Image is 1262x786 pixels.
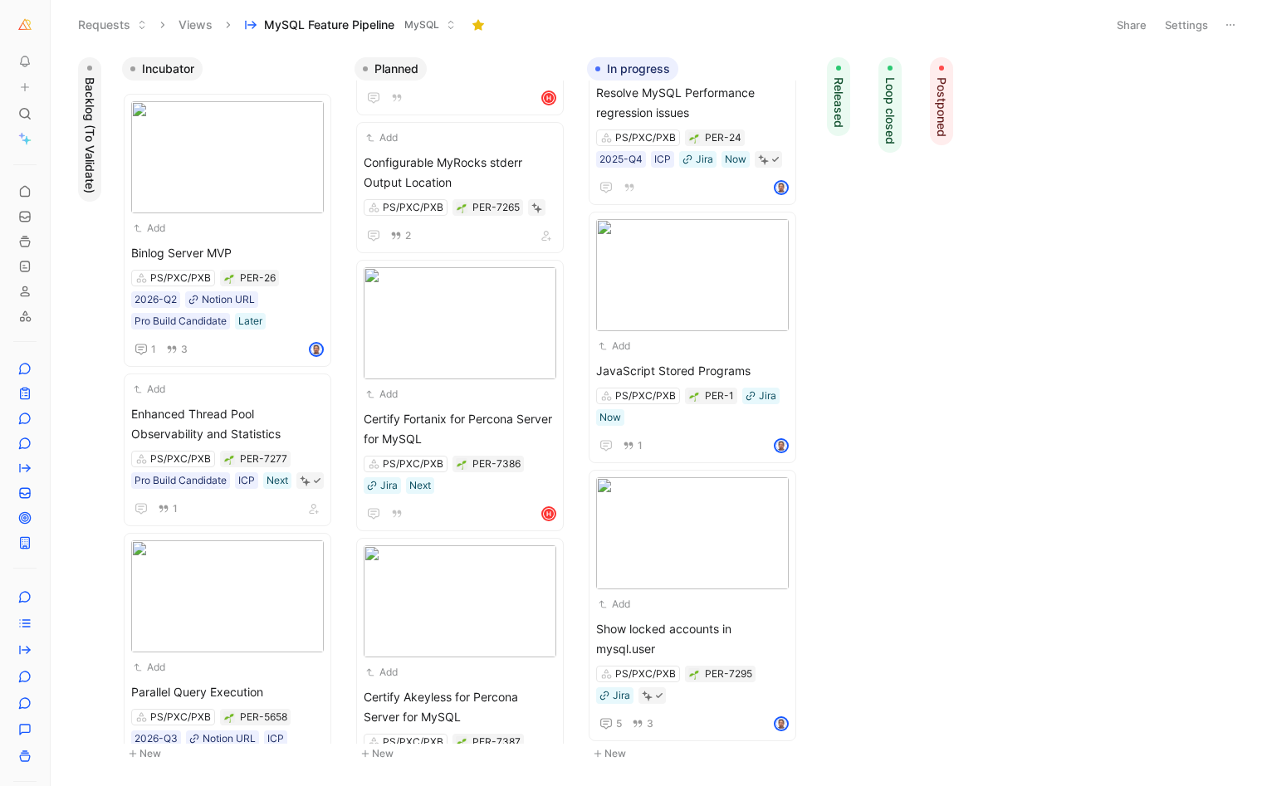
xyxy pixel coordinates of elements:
[923,50,960,772] div: Postponed
[543,508,555,520] div: H
[580,50,813,772] div: In progressNew
[380,477,398,494] div: Jira
[629,715,657,733] button: 3
[705,129,741,146] div: PER-24
[688,132,700,144] button: 🌱
[930,57,953,145] button: Postponed
[135,472,227,489] div: Pro Build Candidate
[688,390,700,402] button: 🌱
[472,734,521,750] div: PER-7387
[599,151,643,168] div: 2025-Q4
[348,50,580,772] div: PlannedNew
[223,272,235,284] button: 🌱
[124,533,331,784] a: AddParallel Query ExecutionPS/PXC/PXB2026-Q3Notion URLICP3avatar
[383,199,443,216] div: PS/PXC/PXB
[409,477,431,494] div: Next
[689,392,699,402] img: 🌱
[456,736,467,748] button: 🌱
[933,77,950,137] span: Postponed
[181,344,188,354] span: 3
[131,682,324,702] span: Parallel Query Execution
[759,388,776,404] div: Jira
[131,339,159,359] button: 1
[71,12,154,37] button: Requests
[224,455,234,465] img: 🌱
[223,711,235,723] div: 🌱
[596,477,789,589] img: f4eeb601-a7a9-445d-b750-43f6d6169179.png
[355,57,427,81] button: Planned
[150,270,211,286] div: PS/PXC/PXB
[131,659,168,676] button: Add
[364,664,400,681] button: Add
[615,388,676,404] div: PS/PXC/PXB
[830,77,847,128] span: Released
[472,199,520,216] div: PER-7265
[775,182,787,193] img: avatar
[131,404,324,444] span: Enhanced Thread Pool Observability and Statistics
[364,545,556,657] img: 4aef5e32-164e-4642-8eec-1f7979a57a40.png
[356,260,564,531] a: AddCertify Fortanix for Percona Server for MySQLPS/PXC/PXBJiraNextH
[311,344,322,355] img: avatar
[131,540,324,652] img: da7a0cee-98ca-4d5f-ad84-f714081704b4.png
[364,409,556,449] span: Certify Fortanix for Percona Server for MySQL
[356,122,564,253] a: AddConfigurable MyRocks stderr Output LocationPS/PXC/PXB2
[688,668,700,680] button: 🌱
[689,670,699,680] img: 🌱
[387,227,414,245] button: 2
[456,458,467,470] button: 🌱
[364,386,400,403] button: Add
[374,61,418,77] span: Planned
[596,361,789,381] span: JavaScript Stored Programs
[131,381,168,398] button: Add
[472,456,521,472] div: PER-7386
[599,409,621,426] div: Now
[224,274,234,284] img: 🌱
[238,313,262,330] div: Later
[364,129,400,146] button: Add
[820,50,857,772] div: Released
[142,61,194,77] span: Incubator
[725,151,746,168] div: Now
[17,17,33,33] img: Percona
[456,202,467,213] button: 🌱
[71,50,108,772] div: Backlog (To Validate)
[827,57,850,136] button: Released
[596,714,625,734] button: 5
[150,451,211,467] div: PS/PXC/PXB
[151,344,156,354] span: 1
[619,437,646,455] button: 1
[203,730,256,747] div: Notion URL
[240,451,287,467] div: PER-7277
[613,687,630,704] div: Jira
[705,388,734,404] div: PER-1
[237,12,463,37] button: MySQL Feature PipelineMySQL
[202,291,255,308] div: Notion URL
[638,441,643,451] span: 1
[543,92,555,104] div: H
[607,61,670,77] span: In progress
[267,730,284,747] div: ICP
[775,440,787,452] img: avatar
[616,719,622,729] span: 5
[171,12,220,37] button: Views
[615,666,676,682] div: PS/PXC/PXB
[1157,13,1216,37] button: Settings
[654,151,671,168] div: ICP
[364,687,556,727] span: Certify Akeyless for Percona Server for MySQL
[13,13,37,37] button: Percona
[78,57,101,202] button: Backlog (To Validate)
[135,313,227,330] div: Pro Build Candidate
[457,460,467,470] img: 🌱
[173,504,178,514] span: 1
[135,730,178,747] div: 2026-Q3
[705,666,752,682] div: PER-7295
[615,129,676,146] div: PS/PXC/PXB
[224,713,234,723] img: 🌱
[264,17,394,33] span: MySQL Feature Pipeline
